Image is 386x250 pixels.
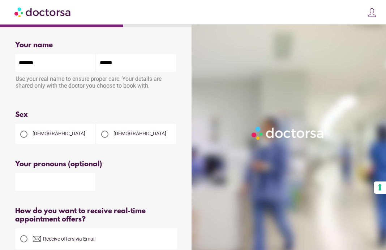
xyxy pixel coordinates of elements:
[14,4,72,20] img: Doctorsa.com
[33,234,41,243] img: email
[15,41,177,49] div: Your name
[113,131,166,136] span: [DEMOGRAPHIC_DATA]
[33,131,85,136] span: [DEMOGRAPHIC_DATA]
[15,72,177,95] div: Use your real name to ensure proper care. Your details are shared only with the doctor you choose...
[367,8,377,18] img: icons8-customer-100.png
[15,207,177,224] div: How do you want to receive real-time appointment offers?
[374,181,386,194] button: Your consent preferences for tracking technologies
[15,111,177,119] div: Sex
[43,236,95,242] span: Receive offers via Email
[15,160,177,168] div: Your pronouns (optional)
[249,124,327,142] img: Logo-Doctorsa-trans-White-partial-flat.png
